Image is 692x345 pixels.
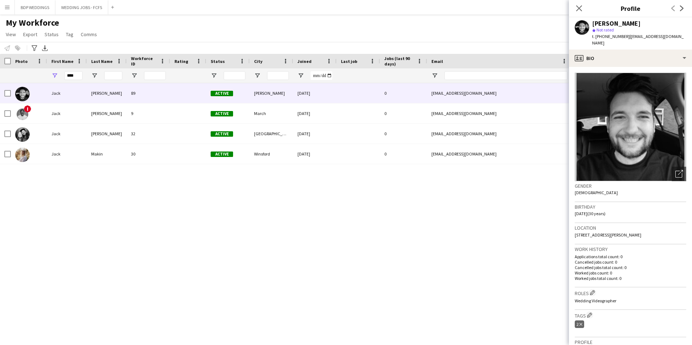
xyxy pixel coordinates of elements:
button: Open Filter Menu [211,72,217,79]
p: Worked jobs count: 0 [575,270,686,276]
div: Jack [47,83,87,103]
a: Status [42,30,62,39]
span: Status [211,59,225,64]
img: Jack Makin [15,148,30,162]
a: Tag [63,30,76,39]
button: Open Filter Menu [298,72,304,79]
span: Active [211,111,233,116]
p: Cancelled jobs count: 0 [575,259,686,265]
button: BDP WEDDINGS [15,0,55,14]
span: Wedding Videographer [575,298,616,303]
span: My Workforce [6,17,59,28]
span: Jobs (last 90 days) [384,56,414,67]
span: Email [431,59,443,64]
div: 30 [127,144,170,164]
h3: Location [575,225,686,231]
input: Last Name Filter Input [104,71,122,80]
div: [EMAIL_ADDRESS][DOMAIN_NAME] [427,83,572,103]
span: [DATE] (30 years) [575,211,605,216]
button: Open Filter Menu [131,72,138,79]
a: View [3,30,19,39]
span: First Name [51,59,73,64]
div: [DATE] [293,144,337,164]
span: Workforce ID [131,56,157,67]
span: [DEMOGRAPHIC_DATA] [575,190,618,195]
span: Tag [66,31,73,38]
h3: Birthday [575,204,686,210]
span: Comms [81,31,97,38]
p: Cancelled jobs total count: 0 [575,265,686,270]
div: 0 [380,144,427,164]
span: Active [211,131,233,137]
div: Bio [569,50,692,67]
span: Active [211,91,233,96]
h3: Profile [569,4,692,13]
div: [DATE] [293,103,337,123]
div: [EMAIL_ADDRESS][DOMAIN_NAME] [427,103,572,123]
span: Rating [174,59,188,64]
span: Photo [15,59,28,64]
div: Jack [47,124,87,144]
app-action-btn: Export XLSX [41,44,49,52]
h3: Roles [575,289,686,297]
input: Joined Filter Input [311,71,332,80]
h3: Work history [575,246,686,252]
div: [DATE] [293,124,337,144]
span: ! [24,105,31,112]
div: 32 [127,124,170,144]
img: Crew avatar or photo [575,73,686,181]
input: City Filter Input [267,71,289,80]
span: Joined [298,59,312,64]
div: 89 [127,83,170,103]
button: Open Filter Menu [51,72,58,79]
div: [EMAIL_ADDRESS][DOMAIN_NAME] [427,124,572,144]
div: [PERSON_NAME] [250,83,293,103]
div: Open photos pop-in [672,167,686,181]
h3: Tags [575,311,686,319]
div: March [250,103,293,123]
div: Winsford [250,144,293,164]
span: Export [23,31,37,38]
div: [GEOGRAPHIC_DATA] [250,124,293,144]
img: Jack Clegg [15,87,30,101]
a: Comms [78,30,100,39]
span: Last Name [91,59,113,64]
div: [PERSON_NAME] [592,20,641,27]
div: 2 [575,320,584,328]
div: Jack [47,103,87,123]
input: Email Filter Input [444,71,567,80]
input: Status Filter Input [224,71,245,80]
span: [STREET_ADDRESS][PERSON_NAME] [575,232,641,238]
p: Applications total count: 0 [575,254,686,259]
a: Export [20,30,40,39]
span: t. [PHONE_NUMBER] [592,34,630,39]
div: 0 [380,103,427,123]
div: [PERSON_NAME] [87,103,127,123]
img: Jack Hewett [15,127,30,142]
span: View [6,31,16,38]
input: First Name Filter Input [64,71,83,80]
div: Makin [87,144,127,164]
span: Not rated [596,27,614,33]
app-action-btn: Advanced filters [30,44,39,52]
input: Workforce ID Filter Input [144,71,166,80]
h3: Gender [575,183,686,189]
div: [PERSON_NAME] [87,124,127,144]
p: Worked jobs total count: 0 [575,276,686,281]
button: Open Filter Menu [254,72,261,79]
button: Open Filter Menu [431,72,438,79]
span: | [EMAIL_ADDRESS][DOMAIN_NAME] [592,34,684,46]
span: Status [45,31,59,38]
span: City [254,59,262,64]
div: Jack [47,144,87,164]
img: Jack Fisher [15,107,30,122]
button: WEDDING JOBS - FCFS [55,0,108,14]
div: 9 [127,103,170,123]
span: Active [211,152,233,157]
button: Open Filter Menu [91,72,98,79]
span: Last job [341,59,357,64]
div: [PERSON_NAME] [87,83,127,103]
div: 0 [380,83,427,103]
div: 0 [380,124,427,144]
div: [DATE] [293,83,337,103]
